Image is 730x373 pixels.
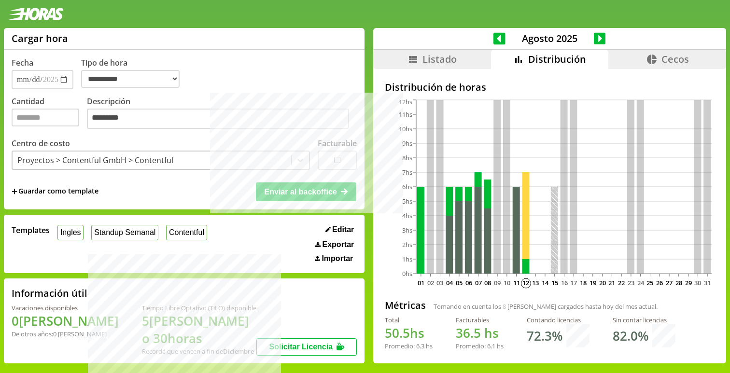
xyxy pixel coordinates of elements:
text: 23 [628,278,634,287]
div: De otros años: 0 [PERSON_NAME] [12,330,119,338]
span: 6.1 [487,342,495,350]
text: 15 [551,278,558,287]
div: Vacaciones disponibles [12,304,119,312]
span: +Guardar como template [12,186,98,197]
label: Centro de costo [12,138,70,149]
button: Editar [323,225,357,235]
button: Ingles [57,225,84,240]
label: Descripción [87,96,357,131]
text: 25 [646,278,653,287]
select: Tipo de hora [81,70,180,88]
tspan: 7hs [402,168,412,177]
text: 09 [494,278,501,287]
text: 18 [580,278,587,287]
span: Distribución [528,53,586,66]
span: Agosto 2025 [505,32,594,45]
text: 10 [504,278,510,287]
span: Editar [332,225,354,234]
tspan: 6hs [402,182,412,191]
text: 28 [675,278,682,287]
text: 02 [427,278,434,287]
b: Diciembre [223,347,254,356]
text: 12 [522,278,529,287]
label: Cantidad [12,96,87,131]
span: Solicitar Licencia [269,343,333,351]
h2: Información útil [12,287,87,300]
h2: Distribución de horas [385,81,715,94]
text: 13 [532,278,539,287]
text: 03 [436,278,443,287]
text: 21 [608,278,615,287]
label: Facturable [318,138,357,149]
text: 08 [484,278,491,287]
img: logotipo [8,8,64,20]
text: 30 [694,278,701,287]
span: Enviar al backoffice [265,188,337,196]
label: Tipo de hora [81,57,187,89]
span: 50.5 [385,324,410,342]
div: Sin contar licencias [613,316,675,324]
tspan: 8hs [402,153,412,162]
h1: Cargar hora [12,32,68,45]
span: 8 [503,302,506,311]
button: Exportar [312,240,357,249]
div: Promedio: hs [385,342,433,350]
h2: Métricas [385,299,426,312]
text: 11 [513,278,520,287]
span: Templates [12,225,50,235]
text: 20 [599,278,606,287]
div: Total [385,316,433,324]
span: Importar [322,254,353,263]
text: 19 [590,278,596,287]
text: 05 [456,278,463,287]
span: Listado [422,53,457,66]
text: 17 [570,278,577,287]
text: 22 [618,278,625,287]
text: 27 [666,278,673,287]
button: Solicitar Licencia [256,338,357,356]
h1: hs [385,324,433,342]
text: 06 [465,278,472,287]
button: Enviar al backoffice [256,182,356,201]
text: 16 [561,278,567,287]
text: 24 [637,278,645,287]
span: Cecos [661,53,689,66]
tspan: 9hs [402,139,412,148]
input: Cantidad [12,109,79,126]
text: 14 [542,278,549,287]
text: 07 [475,278,481,287]
span: Tomando en cuenta los [PERSON_NAME] cargados hasta hoy del mes actual. [434,302,658,311]
span: 36.5 [456,324,481,342]
text: 01 [418,278,424,287]
h1: 5 [PERSON_NAME] o 30 horas [142,312,256,347]
text: 31 [704,278,711,287]
h1: hs [456,324,504,342]
div: Promedio: hs [456,342,504,350]
label: Fecha [12,57,33,68]
div: Tiempo Libre Optativo (TiLO) disponible [142,304,256,312]
tspan: 4hs [402,211,412,220]
div: Recordá que vencen a fin de [142,347,256,356]
h1: 82.0 % [613,327,648,345]
div: Contando licencias [527,316,590,324]
tspan: 12hs [399,97,412,106]
text: 04 [446,278,453,287]
button: Contentful [166,225,207,240]
div: Proyectos > Contentful GmbH > Contentful [17,155,173,166]
tspan: 10hs [399,124,412,133]
button: Standup Semanal [91,225,158,240]
tspan: 1hs [402,255,412,263]
span: 6.3 [416,342,424,350]
span: Exportar [323,240,354,249]
tspan: 11hs [399,110,412,119]
h1: 72.3 % [527,327,562,345]
text: 29 [685,278,691,287]
span: + [12,186,17,197]
tspan: 3hs [402,226,412,235]
text: 26 [656,278,663,287]
tspan: 2hs [402,240,412,249]
tspan: 0hs [402,269,412,278]
h1: 0 [PERSON_NAME] [12,312,119,330]
textarea: Descripción [87,109,349,129]
tspan: 5hs [402,197,412,206]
